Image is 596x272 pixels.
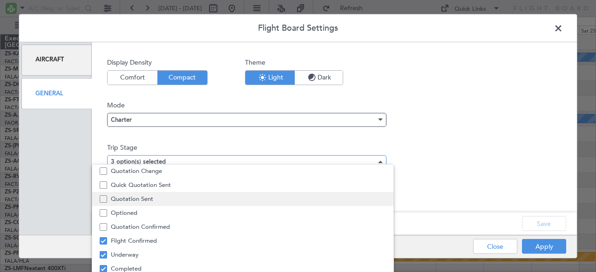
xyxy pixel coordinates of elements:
span: Optioned [111,206,386,220]
span: Quick Quotation Sent [111,178,386,192]
span: Underway [111,248,386,262]
span: Quotation Confirmed [111,220,386,234]
span: Quotation Change [111,164,386,178]
span: Quotation Sent [111,192,386,206]
span: Flight Confirmed [111,234,386,248]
